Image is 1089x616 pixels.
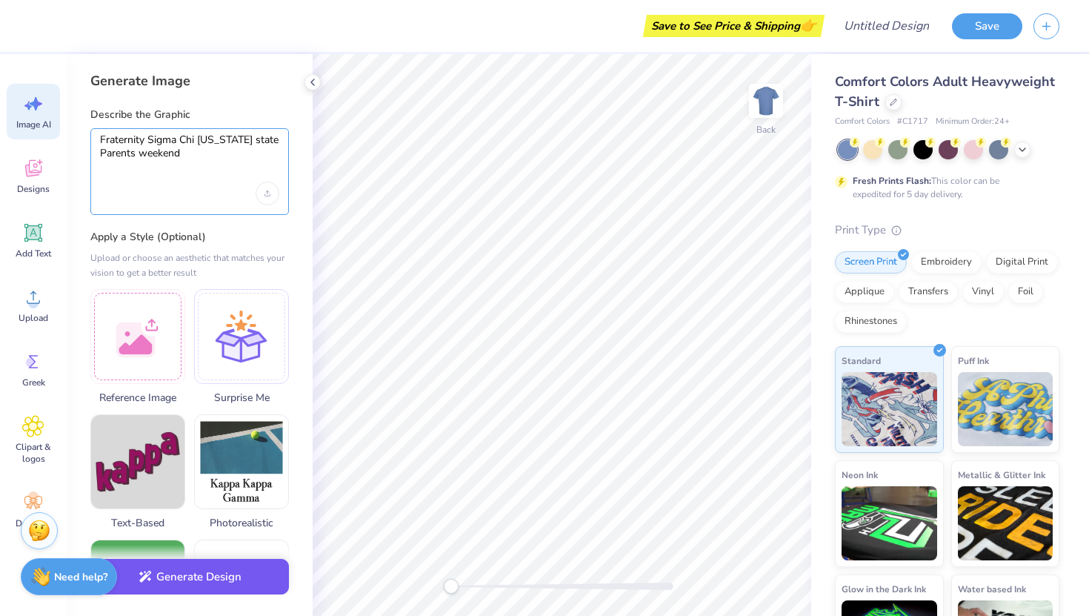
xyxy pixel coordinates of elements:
span: Minimum Order: 24 + [936,116,1010,128]
img: Neon Ink [842,486,937,560]
span: 👉 [800,16,816,34]
img: Standard [842,372,937,446]
span: Greek [22,377,45,388]
button: Save [952,13,1022,39]
div: Applique [835,281,894,303]
div: Save to See Price & Shipping [647,15,821,37]
span: Comfort Colors Adult Heavyweight T-Shirt [835,73,1055,110]
span: Puff Ink [958,353,989,368]
label: Apply a Style (Optional) [90,230,289,245]
div: Print Type [835,222,1059,239]
span: Photorealistic [194,515,289,531]
span: Text-Based [90,515,185,531]
div: Accessibility label [444,579,459,594]
img: Photorealistic [195,415,288,509]
div: Transfers [899,281,958,303]
span: Metallic & Glitter Ink [958,467,1045,483]
textarea: Fraternity Sigma Chi [US_STATE] state Parents weekend [100,133,279,170]
button: Generate Design [90,559,289,595]
span: Upload [19,312,48,324]
span: Designs [17,183,50,195]
span: Comfort Colors [835,116,890,128]
span: Add Text [16,248,51,259]
img: Back [751,86,781,116]
div: Digital Print [986,251,1058,274]
div: Vinyl [962,281,1004,303]
span: Water based Ink [958,581,1026,597]
span: Surprise Me [194,390,289,405]
img: Metallic & Glitter Ink [958,486,1053,560]
strong: Need help? [54,570,107,584]
span: # C1717 [897,116,928,128]
strong: Fresh Prints Flash: [853,175,931,187]
div: Foil [1008,281,1043,303]
span: Clipart & logos [9,441,58,465]
div: Upload or choose an aesthetic that matches your vision to get a better result [90,251,289,280]
div: This color can be expedited for 5 day delivery. [853,174,1035,201]
label: Describe the Graphic [90,107,289,122]
span: Glow in the Dark Ink [842,581,926,597]
span: Decorate [16,517,51,529]
div: Screen Print [835,251,907,274]
div: Back [756,123,776,136]
span: Standard [842,353,881,368]
img: Puff Ink [958,372,1053,446]
span: Neon Ink [842,467,878,483]
div: Rhinestones [835,311,907,333]
span: Reference Image [90,390,185,405]
div: Embroidery [911,251,982,274]
div: Upload image [256,182,279,205]
input: Untitled Design [832,11,941,41]
span: Image AI [16,119,51,130]
img: Text-Based [91,415,184,509]
div: Generate Image [90,72,289,90]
